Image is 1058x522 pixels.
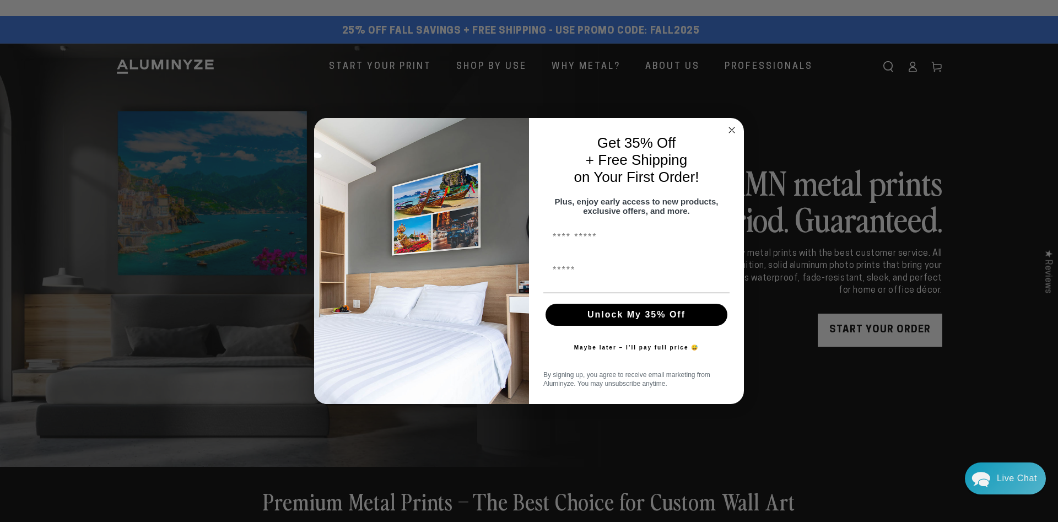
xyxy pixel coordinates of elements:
button: Unlock My 35% Off [546,304,727,326]
span: + Free Shipping [586,152,687,168]
img: 728e4f65-7e6c-44e2-b7d1-0292a396982f.jpeg [314,118,529,405]
button: Maybe later – I’ll pay full price 😅 [569,337,705,359]
span: By signing up, you agree to receive email marketing from Aluminyze. You may unsubscribe anytime. [543,371,710,388]
button: Close dialog [725,123,738,137]
img: underline [543,293,730,293]
span: Plus, enjoy early access to new products, exclusive offers, and more. [555,197,719,216]
span: on Your First Order! [574,169,699,185]
div: Chat widget toggle [965,462,1046,494]
span: Get 35% Off [597,134,676,151]
div: Contact Us Directly [997,462,1037,494]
